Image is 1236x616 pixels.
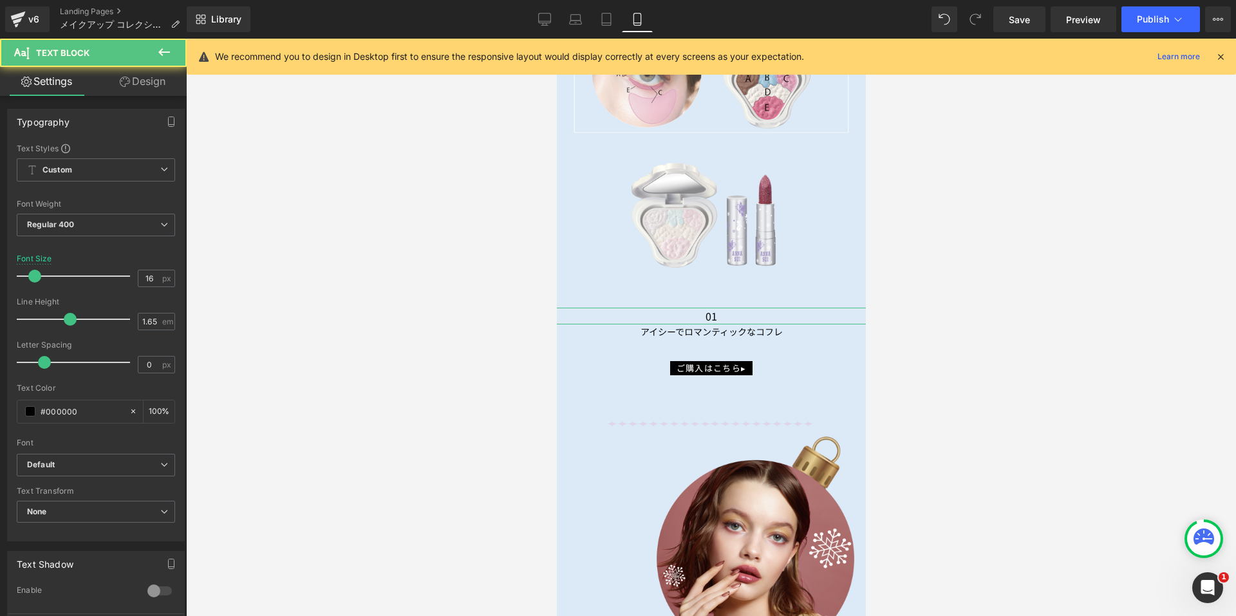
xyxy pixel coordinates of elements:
[1137,14,1169,24] span: Publish
[27,460,55,471] i: Default
[162,360,173,369] span: px
[1205,6,1231,32] button: More
[215,50,804,64] p: We recommend you to design in Desktop first to ensure the responsive layout would display correct...
[17,585,135,599] div: Enable
[17,552,73,570] div: Text Shadow
[17,109,70,127] div: Typography
[932,6,957,32] button: Undo
[60,19,165,30] span: メイクアップ コレクション
[1051,6,1116,32] a: Preview
[591,6,622,32] a: Tablet
[1219,572,1229,583] span: 1
[1009,13,1030,26] span: Save
[144,400,174,423] div: %
[17,341,175,350] div: Letter Spacing
[17,200,175,209] div: Font Weight
[17,297,175,306] div: Line Height
[17,438,175,447] div: Font
[622,6,653,32] a: Mobile
[17,143,175,153] div: Text Styles
[1066,13,1101,26] span: Preview
[96,67,189,96] a: Design
[17,487,175,496] div: Text Transform
[41,404,123,418] input: Color
[17,384,175,393] div: Text Color
[1192,572,1223,603] iframe: Intercom live chat
[1121,6,1200,32] button: Publish
[962,6,988,32] button: Redo
[36,48,89,58] span: Text Block
[5,6,50,32] a: v6
[120,322,189,336] span: ご購入はこちら▸
[1152,49,1205,64] a: Learn more
[162,317,173,326] span: em
[42,165,72,176] b: Custom
[529,6,560,32] a: Desktop
[27,219,75,229] b: Regular 400
[560,6,591,32] a: Laptop
[162,274,173,283] span: px
[187,6,250,32] a: New Library
[26,11,42,28] div: v6
[27,507,47,516] b: None
[113,322,196,336] a: ご購入はこちら▸
[17,254,52,263] div: Font Size
[211,14,241,25] span: Library
[60,6,190,17] a: Landing Pages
